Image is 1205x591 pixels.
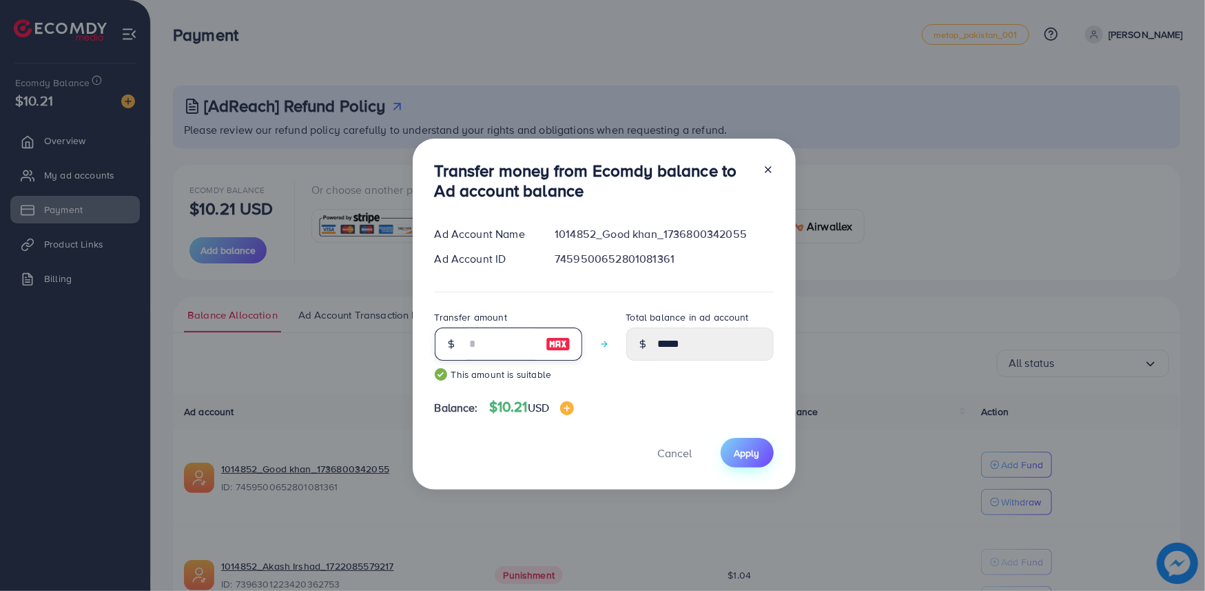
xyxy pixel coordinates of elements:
[435,368,447,381] img: guide
[435,161,752,201] h3: Transfer money from Ecomdy balance to Ad account balance
[424,251,544,267] div: Ad Account ID
[560,401,574,415] img: image
[489,399,574,416] h4: $10.21
[544,251,784,267] div: 7459500652801081361
[435,368,582,381] small: This amount is suitable
[528,400,549,415] span: USD
[546,336,570,352] img: image
[435,400,478,416] span: Balance:
[721,438,774,468] button: Apply
[424,226,544,242] div: Ad Account Name
[658,445,692,461] span: Cancel
[626,310,749,324] label: Total balance in ad account
[641,438,710,468] button: Cancel
[435,310,507,324] label: Transfer amount
[544,226,784,242] div: 1014852_Good khan_1736800342055
[734,446,760,460] span: Apply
